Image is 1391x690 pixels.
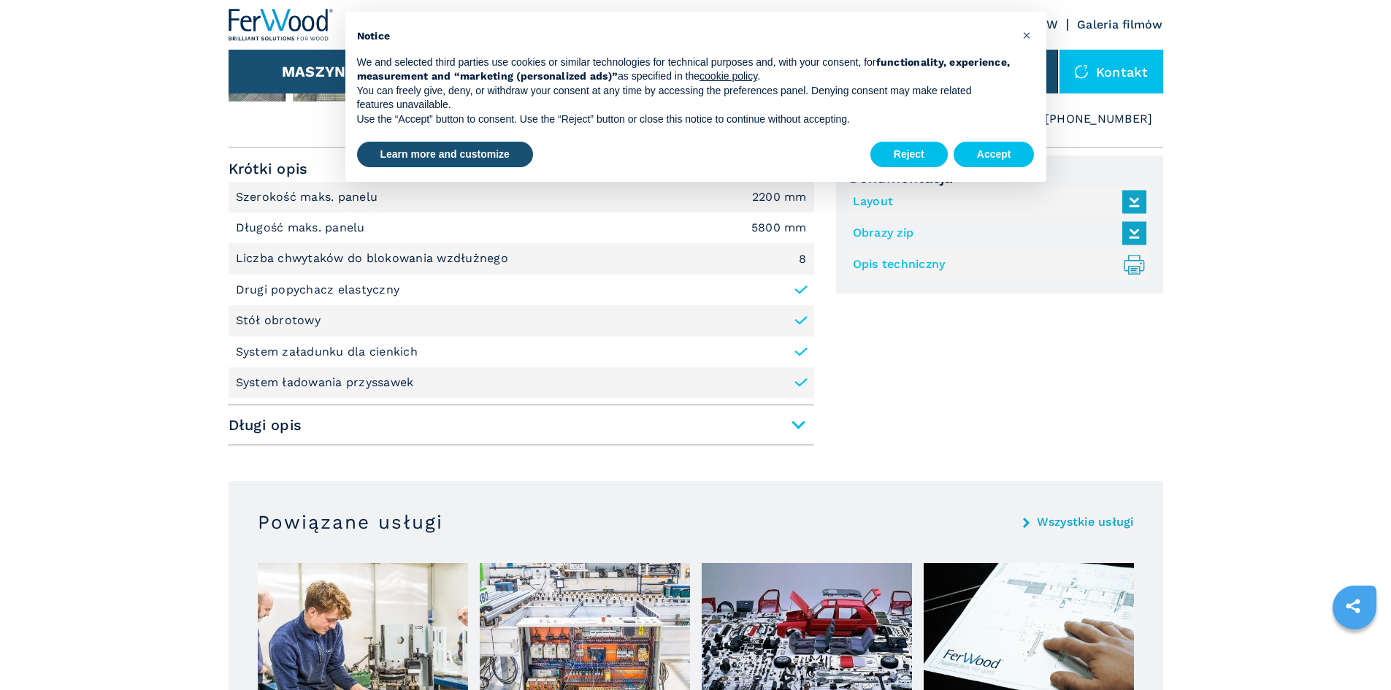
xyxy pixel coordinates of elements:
[282,63,356,80] button: Maszyny
[236,220,369,236] p: Długość maks. panelu
[357,142,533,168] button: Learn more and customize
[1016,23,1039,47] button: Close this notice
[236,189,382,205] p: Szerokość maks. panelu
[1022,26,1031,44] span: ×
[1045,109,1153,129] span: [PHONE_NUMBER]
[229,156,814,182] span: Krótki opis
[229,412,814,438] span: Długi opis
[1037,516,1134,528] a: Wszystkie usługi
[357,29,1011,44] h2: Notice
[752,191,807,203] em: 2200 mm
[799,253,806,265] em: 8
[1074,64,1089,79] img: Kontakt
[954,142,1035,168] button: Accept
[236,250,513,267] p: Liczba chwytaków do blokowania wzdłużnego
[700,70,757,82] a: cookie policy
[236,282,400,298] p: Drugi popychacz elastyczny
[357,84,1011,112] p: You can freely give, deny, or withdraw your consent at any time by accessing the preferences pane...
[853,221,1139,245] a: Obrazy zip
[236,313,321,329] p: Stół obrotowy
[870,142,948,168] button: Reject
[1077,18,1163,31] a: Galeria filmów
[1059,50,1163,93] div: Kontakt
[751,222,807,234] em: 5800 mm
[236,344,418,360] p: System załadunku dla cienkich
[357,112,1011,127] p: Use the “Accept” button to consent. Use the “Reject” button or close this notice to continue with...
[229,182,814,399] div: Krótki opis
[357,56,1011,83] strong: functionality, experience, measurement and “marketing (personalized ads)”
[1329,624,1380,679] iframe: Chat
[853,190,1139,214] a: Layout
[1335,588,1371,624] a: sharethis
[357,55,1011,84] p: We and selected third parties use cookies or similar technologies for technical purposes and, wit...
[229,9,334,41] img: Ferwood
[853,253,1139,277] a: Opis techniczny
[236,375,414,391] p: System ładowania przyssawek
[258,510,443,534] h3: Powiązane usługi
